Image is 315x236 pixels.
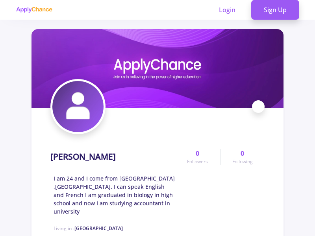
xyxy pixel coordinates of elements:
img: mahdi mohajeriavatar [52,81,104,132]
a: 0Following [220,149,265,165]
span: Following [232,158,253,165]
span: Living in : [54,225,123,232]
span: I am 24 and I come from [GEOGRAPHIC_DATA] ,[GEOGRAPHIC_DATA]. I can speak English and French I am... [54,174,175,216]
span: 0 [241,149,244,158]
img: mahdi mohajericover image [31,29,283,108]
img: applychance logo text only [16,7,52,13]
a: 0Followers [175,149,220,165]
span: Followers [187,158,208,165]
span: [GEOGRAPHIC_DATA] [74,225,123,232]
h1: [PERSON_NAME] [50,152,116,162]
span: 0 [196,149,199,158]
